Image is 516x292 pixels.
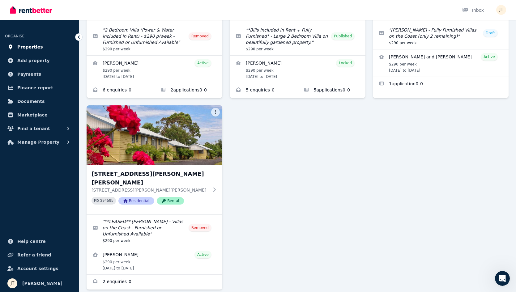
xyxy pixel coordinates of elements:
[28,94,63,100] div: [PERSON_NAME]
[9,176,115,187] div: Lease Agreement
[92,170,209,187] h3: [STREET_ADDRESS][PERSON_NAME][PERSON_NAME]
[13,120,103,127] div: We'll be back online [DATE]
[7,278,17,288] img: Jamie Taylor
[17,138,59,146] span: Manage Property
[17,43,43,51] span: Properties
[12,44,111,54] p: Hi [PERSON_NAME]
[17,57,50,64] span: Add property
[5,41,74,53] a: Properties
[87,247,222,274] a: View details for Jarrid Geard
[87,105,222,214] a: 8/21 Andrew St, Strahan[STREET_ADDRESS][PERSON_NAME][PERSON_NAME][STREET_ADDRESS][PERSON_NAME][PE...
[5,95,74,108] a: Documents
[118,197,154,205] span: Residential
[17,125,50,132] span: Find a tenant
[41,193,82,218] button: Messages
[6,82,117,105] div: Profile image for DanRate your conversation[PERSON_NAME]•2h ago
[87,23,222,55] a: Edit listing: 2 Bedroom Villa (Power & Water included in Rent) - $290 p/week - Furnished or Unfur...
[9,138,115,150] button: Search for help
[83,193,124,218] button: Help
[5,235,74,248] a: Help centre
[155,83,223,98] a: Applications for 5/21 Andrew St, Strahan
[373,77,509,92] a: Applications for 7/21 Andrew St, Strahan
[5,68,74,80] a: Payments
[92,187,209,193] p: [STREET_ADDRESS][PERSON_NAME][PERSON_NAME]
[5,109,74,121] a: Marketplace
[5,122,74,135] button: Find a tenant
[9,153,115,164] div: Rental Payments - How They Work
[78,10,90,22] img: Profile image for Jeremy
[12,12,54,21] img: logo
[5,262,74,275] a: Account settings
[5,249,74,261] a: Refer a friend
[230,83,298,98] a: Enquiries for 6/21 Andrew St, Strahan
[298,83,366,98] a: Applications for 6/21 Andrew St, Strahan
[13,189,104,196] div: Creating and Managing Your Ad
[5,136,74,148] button: Manage Property
[106,10,117,21] div: Close
[90,10,102,22] img: Profile image for Rochelle
[157,197,184,205] span: Rental
[98,208,108,213] span: Help
[17,111,47,119] span: Marketplace
[6,73,117,105] div: Recent messageProfile image for DanRate your conversation[PERSON_NAME]•2h ago
[13,167,104,173] div: How much does it cost?
[65,94,82,100] div: • 2h ago
[87,56,222,83] a: View details for Pamela Carroll
[87,215,222,247] a: Edit listing: **LEASED** Sharonlee Villas - Villas on the Coast - Furnished or Unfurnished Available
[13,155,104,162] div: Rental Payments - How They Work
[17,238,46,245] span: Help centre
[100,199,113,203] code: 394595
[5,54,74,67] a: Add property
[5,34,24,38] span: ORGANISE
[13,141,50,147] span: Search for help
[22,280,62,287] span: [PERSON_NAME]
[211,108,220,116] button: More options
[5,82,74,94] a: Finance report
[13,78,111,85] div: Recent message
[94,199,99,202] small: PID
[373,23,509,49] a: Edit listing: Sharonlee Villas - Fully Furnished Villas on the Coast (only 2 remaining)
[17,265,58,272] span: Account settings
[28,88,78,93] span: Rate your conversation
[17,251,51,259] span: Refer a friend
[10,5,52,15] img: RentBetter
[14,208,28,213] span: Home
[13,87,25,100] img: Profile image for Dan
[87,83,155,98] a: Enquiries for 5/21 Andrew St, Strahan
[230,56,365,83] a: View details for Deborah Purdon
[230,23,365,55] a: Edit listing: *Bills Included in Rent + Fully Furnished* - Large 2 Bedroom Villa on beautifully g...
[373,49,509,77] a: View details for Bernice and Aaron Martin
[6,108,117,132] div: Send us a messageWe'll be back online [DATE]
[17,70,41,78] span: Payments
[12,54,111,65] p: How can we help?
[17,98,45,105] span: Documents
[13,114,103,120] div: Send us a message
[87,105,222,165] img: 8/21 Andrew St, Strahan
[9,187,115,198] div: Creating and Managing Your Ad
[66,10,79,22] img: Profile image for Jodie
[9,164,115,176] div: How much does it cost?
[496,5,506,15] img: Jamie Taylor
[87,275,222,290] a: Enquiries for 8/21 Andrew St, Strahan
[462,7,484,13] div: Inbox
[495,271,510,286] iframe: Intercom live chat
[51,208,73,213] span: Messages
[17,84,53,91] span: Finance report
[13,178,104,184] div: Lease Agreement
